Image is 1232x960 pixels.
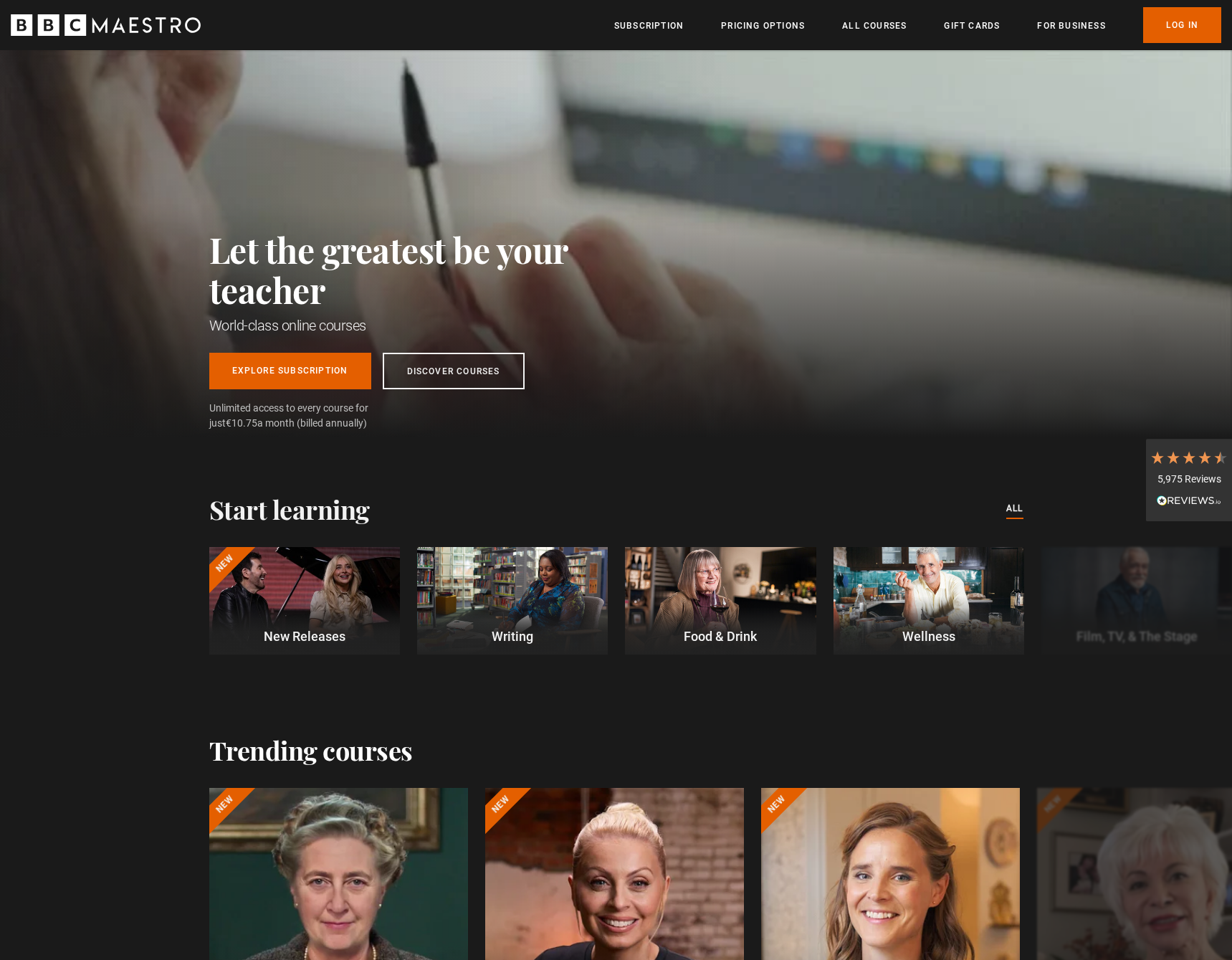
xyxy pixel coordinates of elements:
div: 5,975 ReviewsRead All Reviews [1146,439,1232,522]
div: Read All Reviews [1150,493,1228,510]
h2: Start learning [209,494,370,524]
h2: Let the greatest be your teacher [209,229,632,310]
a: All Courses [842,19,907,33]
svg: BBC Maestro [11,14,201,36]
h2: Trending courses [209,735,413,765]
a: Pricing Options [721,19,805,33]
p: Writing [417,627,608,646]
a: Film, TV, & The Stage [1041,547,1232,655]
span: Unlimited access to every course for just a month (billed annually) [209,401,403,431]
a: Food & Drink [625,547,816,655]
p: New Releases [209,627,399,646]
a: For business [1037,19,1105,33]
div: 4.7 Stars [1150,450,1228,465]
h1: World-class online courses [209,315,632,336]
a: Writing [417,547,608,655]
div: 5,975 Reviews [1150,472,1228,487]
img: REVIEWS.io [1157,495,1221,505]
a: Discover Courses [383,353,525,389]
a: All [1006,501,1023,517]
span: €10.75 [226,417,257,429]
a: Subscription [614,19,684,33]
p: Food & Drink [625,627,816,646]
a: Gift Cards [944,19,1000,33]
a: Explore Subscription [209,353,371,389]
p: Film, TV, & The Stage [1041,627,1232,646]
nav: Primary [614,7,1221,43]
a: New New Releases [209,547,400,655]
a: Wellness [834,547,1024,655]
p: Wellness [834,627,1024,646]
a: Log In [1143,7,1221,43]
